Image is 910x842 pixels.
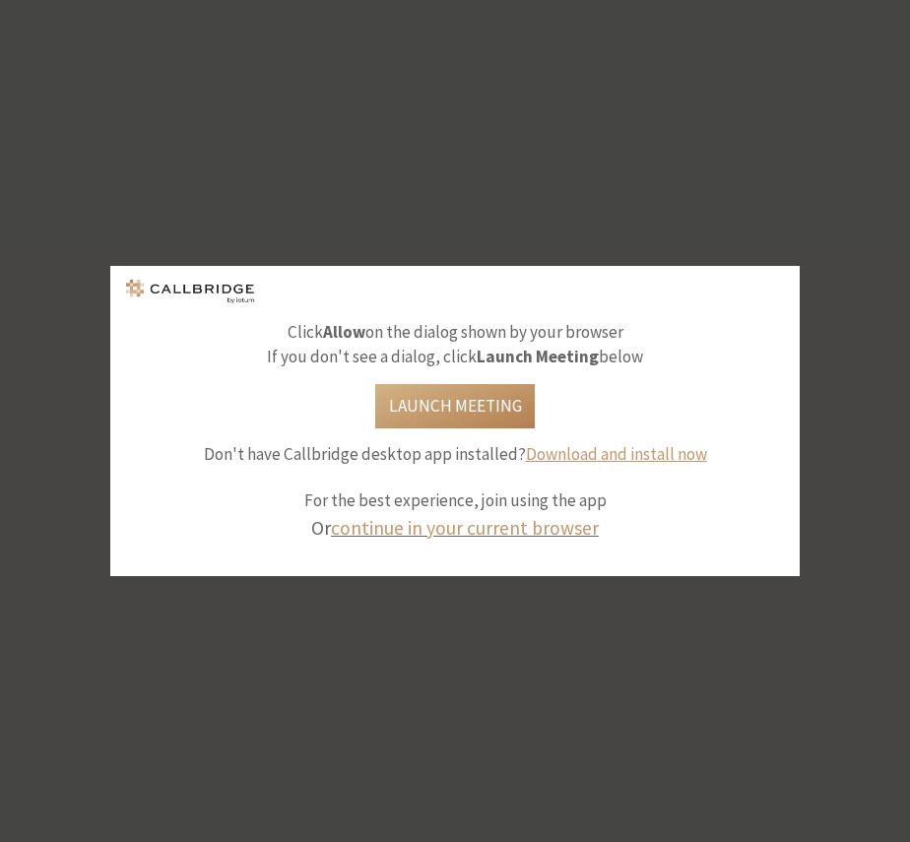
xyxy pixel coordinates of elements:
p: Click on the dialog shown by your browser If you don't see a dialog, click below [124,320,786,370]
a: continue in your current browser [331,516,599,540]
img: logo.png [124,280,256,304]
button: Launch Meeting [375,384,535,428]
a: Download and install now [526,443,707,465]
b: Allow [323,321,365,343]
div: For the best experience, join using the app [179,488,731,543]
b: Launch Meeting [477,346,599,367]
div: Or [193,514,717,543]
p: Don't have Callbridge desktop app installed? [124,442,786,468]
